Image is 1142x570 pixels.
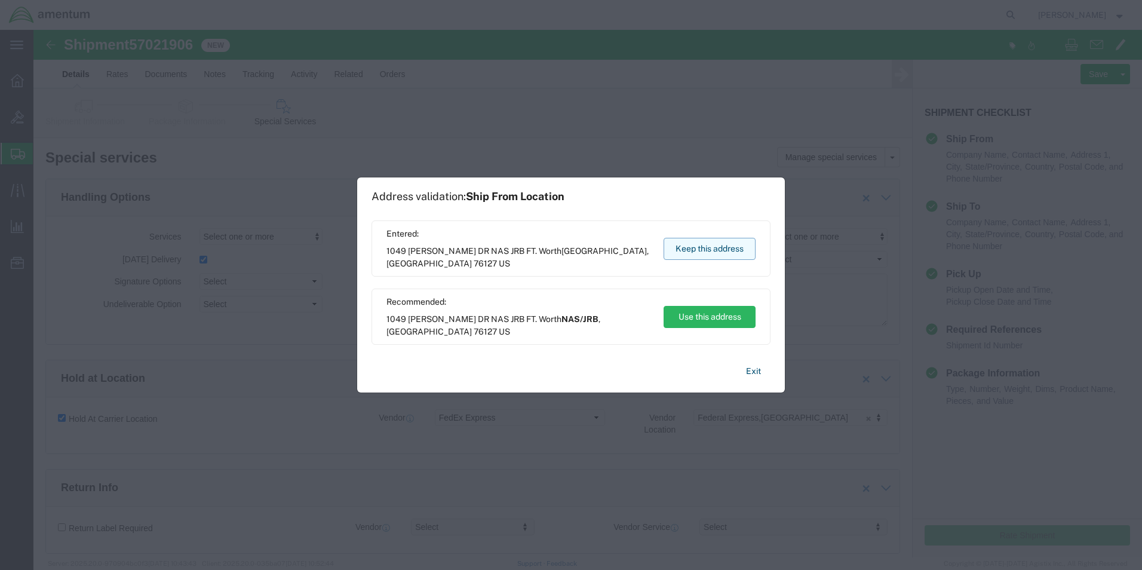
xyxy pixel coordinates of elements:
[474,327,497,336] span: 76127
[466,190,564,203] span: Ship From Location
[474,259,497,268] span: 76127
[499,259,510,268] span: US
[499,327,510,336] span: US
[386,228,652,240] span: Entered:
[386,245,652,270] span: 1049 [PERSON_NAME] DR NAS JRB FT. Worth ,
[561,314,598,324] span: NAS/JRB
[386,327,472,336] span: [GEOGRAPHIC_DATA]
[561,246,647,256] span: [GEOGRAPHIC_DATA]
[664,306,756,328] button: Use this address
[664,238,756,260] button: Keep this address
[386,313,652,338] span: 1049 [PERSON_NAME] DR NAS JRB FT. Worth ,
[372,190,564,203] h1: Address validation:
[736,361,770,382] button: Exit
[386,296,652,308] span: Recommended:
[386,259,472,268] span: [GEOGRAPHIC_DATA]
